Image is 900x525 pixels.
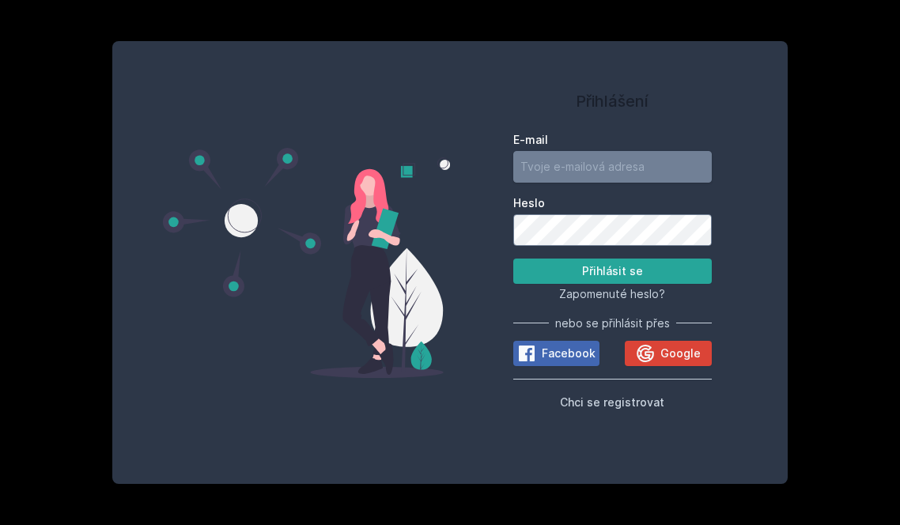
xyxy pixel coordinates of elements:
label: E-mail [513,132,712,148]
span: Facebook [542,346,596,361]
button: Google [625,341,711,366]
span: Zapomenuté heslo? [559,287,665,300]
h1: Přihlášení [513,89,712,113]
span: nebo se přihlásit přes [555,315,670,331]
button: Přihlásit se [513,259,712,284]
input: Tvoje e-mailová adresa [513,151,712,183]
label: Heslo [513,195,712,211]
button: Chci se registrovat [560,392,664,411]
button: Facebook [513,341,599,366]
span: Chci se registrovat [560,395,664,409]
span: Google [660,346,701,361]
